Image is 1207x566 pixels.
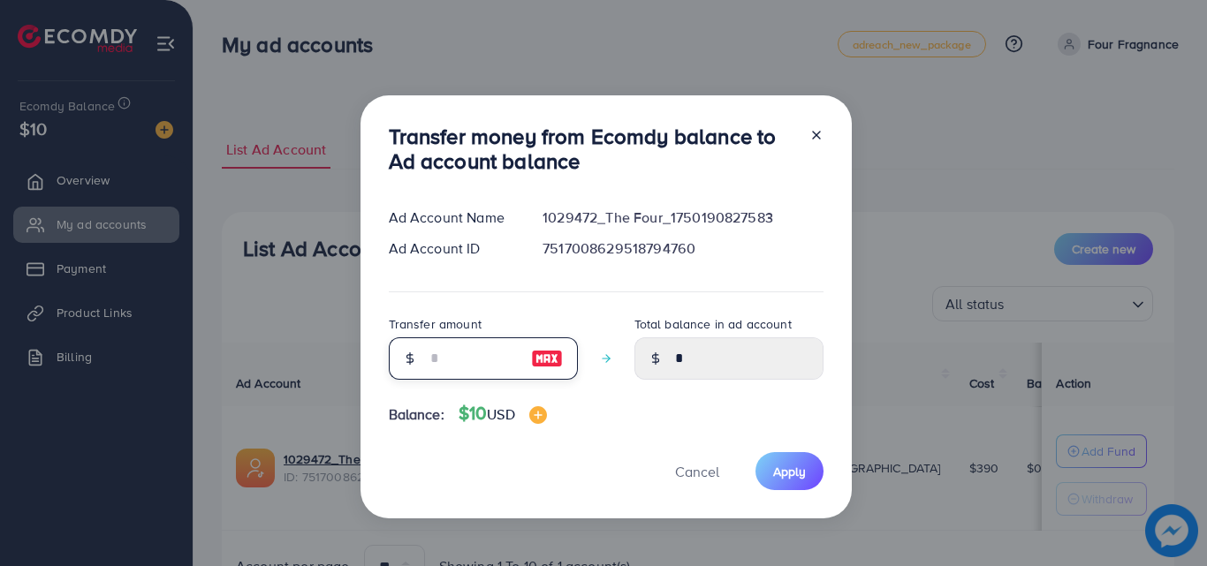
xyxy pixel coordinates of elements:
[634,315,792,333] label: Total balance in ad account
[675,462,719,481] span: Cancel
[389,315,482,333] label: Transfer amount
[528,208,837,228] div: 1029472_The Four_1750190827583
[375,208,529,228] div: Ad Account Name
[531,348,563,369] img: image
[389,404,444,425] span: Balance:
[528,238,837,259] div: 7517008629518794760
[755,452,824,490] button: Apply
[459,403,547,425] h4: $10
[653,452,741,490] button: Cancel
[529,406,547,424] img: image
[487,404,514,424] span: USD
[389,124,795,175] h3: Transfer money from Ecomdy balance to Ad account balance
[375,238,529,259] div: Ad Account ID
[773,463,806,480] span: Apply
